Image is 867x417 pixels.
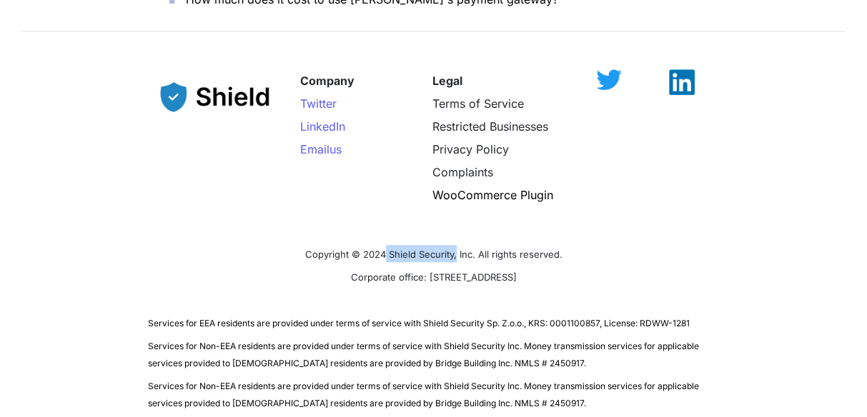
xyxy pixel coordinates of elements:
[300,96,337,111] a: Twitter
[305,248,563,260] span: Copyright © 2024 Shield Security, Inc. All rights reserved.
[148,341,701,368] span: Services for Non-EEA residents are provided under terms of service with Shield Security Inc. Mone...
[300,142,330,156] span: Email
[351,271,517,283] span: Corporate office: [STREET_ADDRESS]
[300,142,342,156] a: Emailus
[300,119,345,134] a: LinkedIn
[148,381,701,408] span: Services for Non-EEA residents are provided under terms of service with Shield Security Inc. Mone...
[432,188,553,202] a: WooCommerce Plugin
[300,74,355,88] strong: Company
[330,142,342,156] span: us
[148,318,690,328] span: Services for EEA residents are provided under terms of service with Shield Security Sp. Z.o.o., K...
[432,142,509,156] a: Privacy Policy
[432,165,493,179] a: Complaints
[432,74,462,88] strong: Legal
[432,119,548,134] a: Restricted Businesses
[432,96,524,111] a: Terms of Service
